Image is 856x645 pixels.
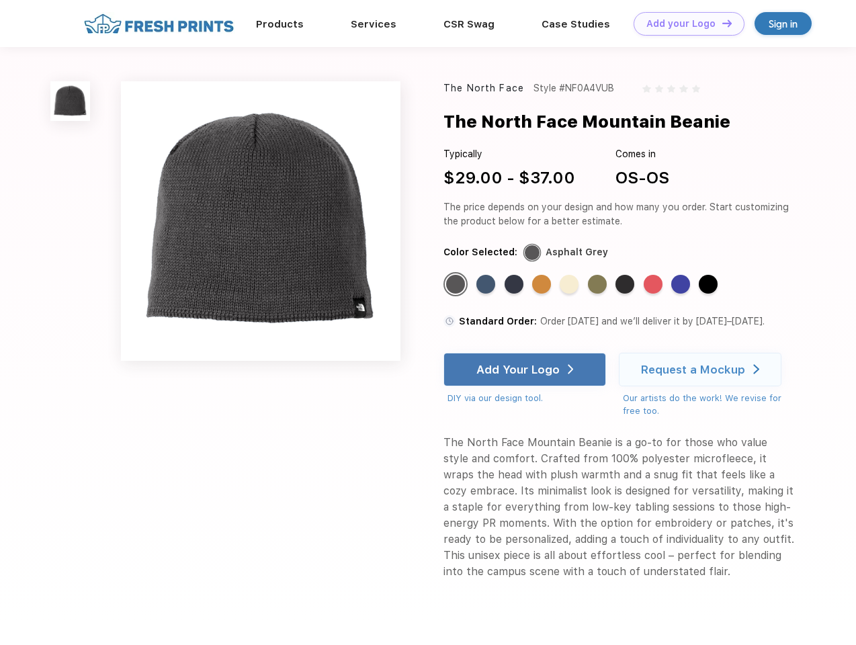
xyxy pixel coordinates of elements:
[443,81,524,95] div: The North Face
[753,364,759,374] img: white arrow
[646,18,716,30] div: Add your Logo
[446,275,465,294] div: Asphalt Grey
[443,109,730,134] div: The North Face Mountain Beanie
[546,245,608,259] div: Asphalt Grey
[560,275,579,294] div: Vintage White
[447,392,606,405] div: DIY via our design tool.
[443,200,794,228] div: The price depends on your design and how many you order. Start customizing the product below for ...
[655,85,663,93] img: gray_star.svg
[256,18,304,30] a: Products
[443,435,794,580] div: The North Face Mountain Beanie is a go-to for those who value style and comfort. Crafted from 100...
[476,275,495,294] div: Blue Wing
[642,85,650,93] img: gray_star.svg
[755,12,812,35] a: Sign in
[699,275,718,294] div: TNF Black
[443,245,517,259] div: Color Selected:
[50,81,90,121] img: func=resize&h=100
[722,19,732,27] img: DT
[588,275,607,294] div: Burnt Olive Green
[641,363,745,376] div: Request a Mockup
[679,85,687,93] img: gray_star.svg
[615,147,669,161] div: Comes in
[769,16,798,32] div: Sign in
[623,392,794,418] div: Our artists do the work! We revise for free too.
[80,12,238,36] img: fo%20logo%202.webp
[667,85,675,93] img: gray_star.svg
[476,363,560,376] div: Add Your Logo
[505,275,523,294] div: Urban Navy
[121,81,400,361] img: func=resize&h=640
[532,275,551,294] div: Timber Tan
[568,364,574,374] img: white arrow
[459,316,537,327] span: Standard Order:
[443,147,575,161] div: Typically
[671,275,690,294] div: TNF Blue
[533,81,614,95] div: Style #NF0A4VUB
[692,85,700,93] img: gray_star.svg
[540,316,765,327] span: Order [DATE] and we’ll deliver it by [DATE]–[DATE].
[443,166,575,190] div: $29.00 - $37.00
[644,275,662,294] div: Cardinal Red
[443,315,456,327] img: standard order
[615,275,634,294] div: TNF Dark Grey Heather
[615,166,669,190] div: OS-OS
